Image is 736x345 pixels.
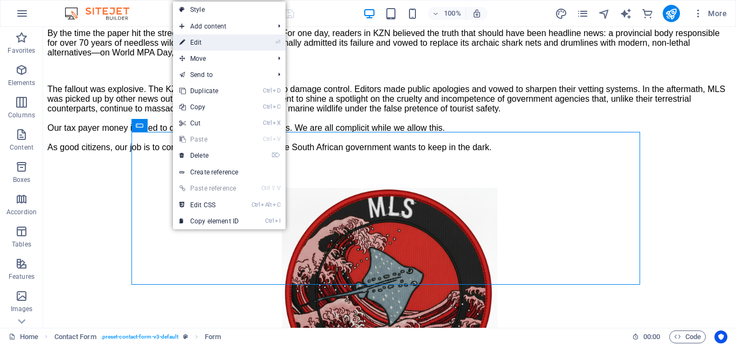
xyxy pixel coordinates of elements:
[101,330,179,343] span: . preset-contact-form-v3-default
[665,8,677,20] i: Publish
[173,115,245,131] a: CtrlXCut
[271,185,276,192] i: ⇧
[263,87,272,94] i: Ctrl
[8,46,35,55] p: Favorites
[10,143,33,152] p: Content
[62,7,143,20] img: Editor Logo
[598,8,610,20] i: Navigator
[173,34,245,51] a: ⏎Edit
[173,180,245,196] a: Ctrl⇧VPaste reference
[13,175,31,184] p: Boxes
[173,164,286,180] a: Create reference
[173,51,269,67] span: Move
[263,119,272,126] i: Ctrl
[577,8,589,20] i: Pages (Ctrl+Alt+S)
[183,334,188,340] i: This element is a customizable preset
[272,152,280,159] i: ⌦
[11,305,33,313] p: Images
[54,330,221,343] nav: breadcrumb
[273,103,280,110] i: C
[173,99,245,115] a: CtrlCCopy
[6,208,37,216] p: Accordion
[263,136,272,143] i: Ctrl
[12,240,31,249] p: Tables
[9,272,34,281] p: Features
[273,136,280,143] i: V
[261,201,272,208] i: Alt
[9,330,38,343] a: Click to cancel selection. Double-click to open Pages
[173,18,269,34] span: Add content
[173,67,269,83] a: Send to
[8,79,36,87] p: Elements
[261,185,270,192] i: Ctrl
[641,7,654,20] button: commerce
[663,5,680,22] button: publish
[252,201,260,208] i: Ctrl
[598,7,611,20] button: navigator
[173,213,245,229] a: CtrlICopy element ID
[173,197,245,213] a: CtrlAltCEdit CSS
[428,7,466,20] button: 100%
[555,8,567,20] i: Design (Ctrl+Alt+Y)
[273,201,280,208] i: C
[641,8,654,20] i: Commerce
[205,330,221,343] span: Click to select. Double-click to edit
[714,330,727,343] button: Usercentrics
[173,83,245,99] a: CtrlDDuplicate
[8,111,35,119] p: Columns
[620,8,632,20] i: AI Writer
[265,217,274,224] i: Ctrl
[555,7,568,20] button: design
[669,330,706,343] button: Code
[273,119,280,126] i: X
[173,131,245,147] a: CtrlVPaste
[632,330,661,343] h6: Session time
[444,7,461,20] h6: 100%
[643,330,660,343] span: 00 00
[674,330,701,343] span: Code
[577,7,589,20] button: pages
[651,333,652,341] span: :
[693,8,727,19] span: More
[472,9,482,18] i: On resize automatically adjust zoom level to fit chosen device.
[620,7,633,20] button: text_generator
[275,217,280,224] i: I
[689,5,731,22] button: More
[173,147,245,164] a: ⌦Delete
[173,2,286,18] a: Style
[275,39,280,46] i: ⏎
[273,87,280,94] i: D
[277,185,280,192] i: V
[54,330,96,343] span: Click to select. Double-click to edit
[263,103,272,110] i: Ctrl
